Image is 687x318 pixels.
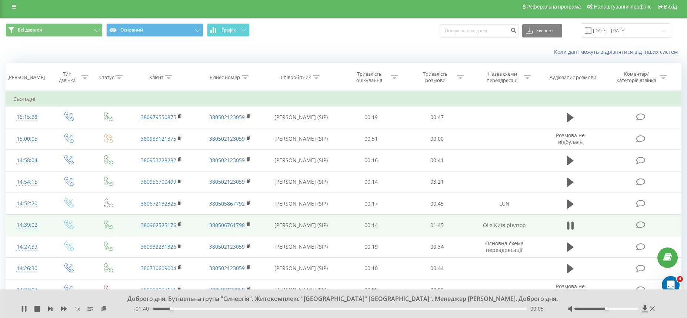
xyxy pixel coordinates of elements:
td: 00:14 [338,214,404,236]
td: 00:19 [338,236,404,258]
a: Коли дані можуть відрізнятися вiд інших систем [554,48,681,55]
td: 00:00 [404,128,470,150]
div: 14:58:04 [13,153,40,168]
td: 00:08 [338,279,404,301]
button: Графік [207,23,250,37]
iframe: Intercom live chat [662,276,680,294]
div: 15:15:38 [13,110,40,124]
td: 03:21 [404,171,470,193]
td: 00:19 [338,106,404,128]
td: 00:16 [338,150,404,171]
button: Всі дзвінки [6,23,103,37]
div: Accessibility label [170,307,173,310]
td: 00:45 [404,193,470,214]
span: 00:05 [530,305,544,312]
a: 380502123059 [209,157,245,164]
span: Графік [221,27,236,33]
a: 380962525176 [141,222,176,229]
td: [PERSON_NAME] (SIP) [264,150,338,171]
div: Тип дзвінка [54,71,80,83]
a: 380730609004 [141,265,176,272]
span: Розмова не відбулась [556,132,585,145]
button: Експорт [522,24,562,37]
span: Всі дзвінки [18,27,42,33]
div: [PERSON_NAME] [7,74,45,81]
a: 380502123059 [209,243,245,250]
td: [PERSON_NAME] (SIP) [264,106,338,128]
a: 380502123059 [209,265,245,272]
td: Сьогодні [6,92,681,106]
a: 380672132325 [141,200,176,207]
td: 01:45 [404,214,470,236]
a: 380956700499 [141,178,176,185]
div: 14:26:30 [13,261,40,276]
span: Розмова не відбулась [556,283,585,296]
div: 14:39:02 [13,218,40,232]
td: 00:00 [404,279,470,301]
td: Основна схема переадресації [470,236,538,258]
td: 00:17 [338,193,404,214]
td: 00:51 [338,128,404,150]
div: Коментар/категорія дзвінка [615,71,658,83]
div: Бізнес номер [210,74,240,81]
div: 15:00:05 [13,132,40,146]
td: [PERSON_NAME] (SIP) [264,193,338,214]
div: Тривалість очікування [350,71,389,83]
td: [PERSON_NAME] (SIP) [264,258,338,279]
td: 00:47 [404,106,470,128]
div: 14:27:39 [13,240,40,254]
div: Аудіозапис розмови [550,74,596,81]
div: Доброго дня. Бутівельна група "Синергія". Житокомплекс "[GEOGRAPHIC_DATA]" [GEOGRAPHIC_DATA]". Ме... [85,295,593,303]
td: [PERSON_NAME] (SIP) [264,236,338,258]
td: 00:14 [338,171,404,193]
a: 380953228282 [141,157,176,164]
a: 380506761798 [209,222,245,229]
td: [PERSON_NAME] (SIP) [264,171,338,193]
td: 00:34 [404,236,470,258]
a: 380502123059 [209,178,245,185]
span: Реферальна програма [527,4,581,10]
a: 380932231326 [141,243,176,250]
td: 00:10 [338,258,404,279]
td: [PERSON_NAME] (SIP) [264,128,338,150]
div: Клієнт [149,74,163,81]
a: 380502123059 [209,286,245,293]
span: 4 [677,276,683,282]
div: Accessibility label [605,307,608,310]
a: 380983121375 [141,135,176,142]
span: 1 x [74,305,80,312]
div: 14:24:03 [13,283,40,297]
div: Тривалість розмови [416,71,455,83]
td: 00:44 [404,258,470,279]
a: 380502123059 [209,135,245,142]
span: Вихід [664,4,677,10]
div: 14:52:20 [13,196,40,211]
div: Назва схеми переадресації [483,71,522,83]
td: [PERSON_NAME] (SIP) [264,214,338,236]
div: Статус [99,74,114,81]
a: 380993097651 [141,286,176,293]
span: Налаштування профілю [594,4,651,10]
a: 380502123059 [209,114,245,121]
a: 380505867792 [209,200,245,207]
td: OLX Київ рієлтор [470,214,538,236]
button: Основний [106,23,203,37]
a: 380979550875 [141,114,176,121]
div: Співробітник [281,74,311,81]
input: Пошук за номером [440,24,518,37]
td: [PERSON_NAME] (SIP) [264,279,338,301]
span: - 01:40 [134,305,153,312]
td: LUN [470,193,538,214]
div: 14:54:15 [13,175,40,189]
td: 00:41 [404,150,470,171]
